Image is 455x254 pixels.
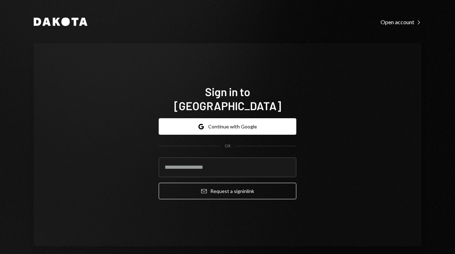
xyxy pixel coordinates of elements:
button: Request a signinlink [159,183,296,199]
div: OR [225,143,231,149]
button: Continue with Google [159,118,296,135]
a: Open account [381,18,421,26]
div: Open account [381,19,421,26]
h1: Sign in to [GEOGRAPHIC_DATA] [159,85,296,113]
